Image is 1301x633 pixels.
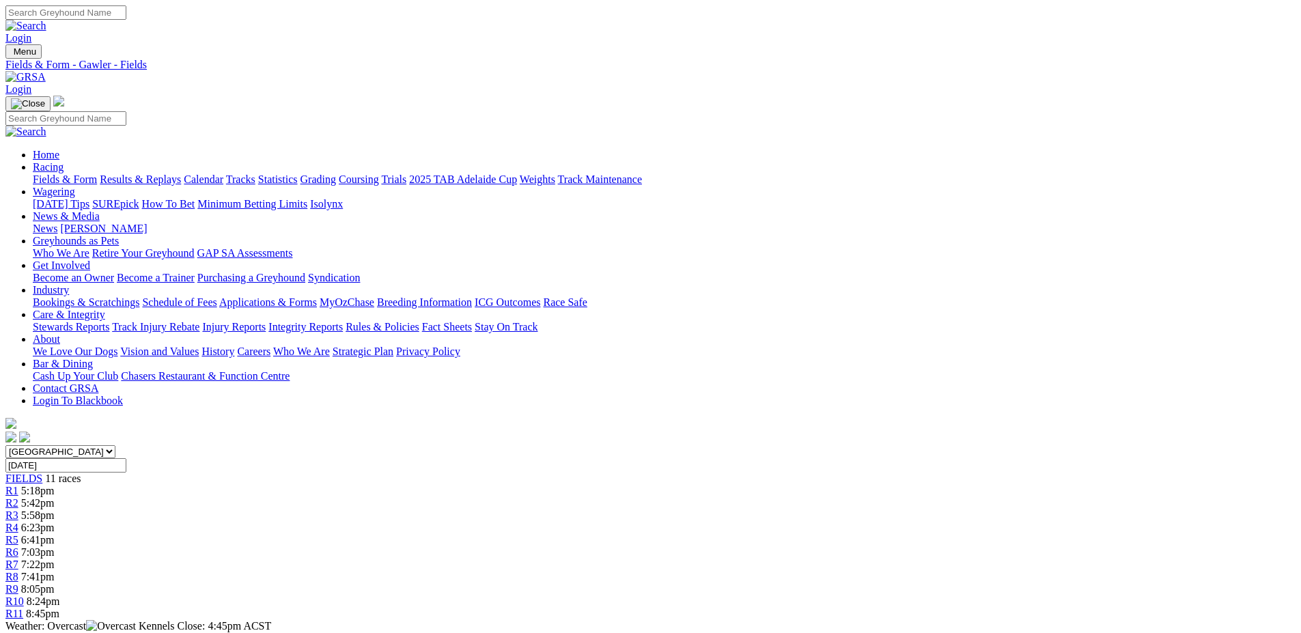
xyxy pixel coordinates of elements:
a: Grading [300,173,336,185]
a: Syndication [308,272,360,283]
span: 7:22pm [21,559,55,570]
a: Tracks [226,173,255,185]
a: Fact Sheets [422,321,472,333]
div: Wagering [33,198,1296,210]
a: History [201,346,234,357]
a: Minimum Betting Limits [197,198,307,210]
button: Toggle navigation [5,96,51,111]
img: Search [5,20,46,32]
span: Kennels Close: 4:45pm ACST [139,620,271,632]
a: Fields & Form [33,173,97,185]
a: R10 [5,595,24,607]
a: Trials [381,173,406,185]
a: Purchasing a Greyhound [197,272,305,283]
div: Industry [33,296,1296,309]
a: SUREpick [92,198,139,210]
a: Strategic Plan [333,346,393,357]
a: R3 [5,509,18,521]
a: R5 [5,534,18,546]
a: Track Maintenance [558,173,642,185]
a: Stay On Track [475,321,537,333]
span: 7:03pm [21,546,55,558]
a: Get Involved [33,259,90,271]
a: Home [33,149,59,160]
a: Bookings & Scratchings [33,296,139,308]
span: 8:45pm [26,608,59,619]
input: Select date [5,458,126,473]
span: 8:05pm [21,583,55,595]
a: Applications & Forms [219,296,317,308]
a: Track Injury Rebate [112,321,199,333]
a: MyOzChase [320,296,374,308]
span: R9 [5,583,18,595]
a: Who We Are [273,346,330,357]
a: R2 [5,497,18,509]
a: About [33,333,60,345]
a: R7 [5,559,18,570]
input: Search [5,111,126,126]
a: Wagering [33,186,75,197]
img: logo-grsa-white.png [5,418,16,429]
a: R4 [5,522,18,533]
a: Integrity Reports [268,321,343,333]
span: 5:42pm [21,497,55,509]
span: 11 races [45,473,81,484]
a: Care & Integrity [33,309,105,320]
img: GRSA [5,71,46,83]
span: 5:18pm [21,485,55,496]
a: Calendar [184,173,223,185]
div: News & Media [33,223,1296,235]
a: Become an Owner [33,272,114,283]
a: Results & Replays [100,173,181,185]
span: 6:23pm [21,522,55,533]
span: R8 [5,571,18,582]
a: Coursing [339,173,379,185]
span: 7:41pm [21,571,55,582]
a: R6 [5,546,18,558]
img: Close [11,98,45,109]
span: Weather: Overcast [5,620,139,632]
a: News & Media [33,210,100,222]
a: Weights [520,173,555,185]
a: Vision and Values [120,346,199,357]
a: Greyhounds as Pets [33,235,119,247]
a: Login [5,32,31,44]
a: FIELDS [5,473,42,484]
a: [PERSON_NAME] [60,223,147,234]
span: R11 [5,608,23,619]
a: R1 [5,485,18,496]
a: Stewards Reports [33,321,109,333]
a: Isolynx [310,198,343,210]
a: Contact GRSA [33,382,98,394]
div: Get Involved [33,272,1296,284]
a: Racing [33,161,64,173]
img: facebook.svg [5,432,16,442]
img: logo-grsa-white.png [53,96,64,107]
div: Greyhounds as Pets [33,247,1296,259]
a: How To Bet [142,198,195,210]
div: Bar & Dining [33,370,1296,382]
img: twitter.svg [19,432,30,442]
a: [DATE] Tips [33,198,89,210]
a: Breeding Information [377,296,472,308]
span: Menu [14,46,36,57]
div: Racing [33,173,1296,186]
a: Injury Reports [202,321,266,333]
a: Fields & Form - Gawler - Fields [5,59,1296,71]
span: 8:24pm [27,595,60,607]
a: Who We Are [33,247,89,259]
a: Rules & Policies [346,321,419,333]
span: 6:41pm [21,534,55,546]
a: Careers [237,346,270,357]
a: GAP SA Assessments [197,247,293,259]
button: Toggle navigation [5,44,42,59]
span: 5:58pm [21,509,55,521]
a: Industry [33,284,69,296]
a: Chasers Restaurant & Function Centre [121,370,290,382]
a: Become a Trainer [117,272,195,283]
